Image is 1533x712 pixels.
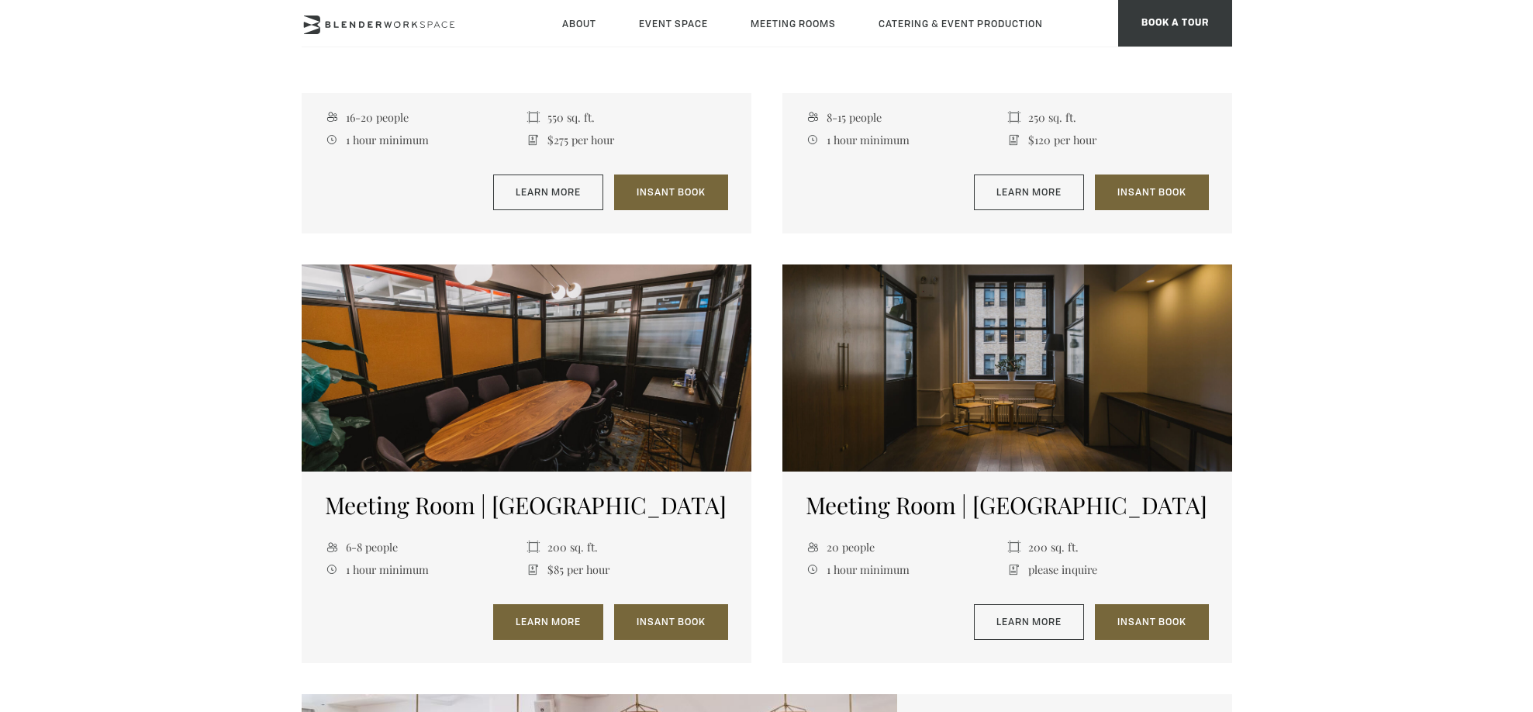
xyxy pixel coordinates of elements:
[806,491,1209,519] h5: Meeting Room | [GEOGRAPHIC_DATA]
[325,491,728,519] h5: Meeting Room | [GEOGRAPHIC_DATA]
[325,129,527,151] li: 1 hour minimum
[527,535,728,558] li: 200 sq. ft.
[325,105,527,128] li: 16-20 people
[806,535,1007,558] li: 20 people
[614,175,728,210] a: Insant Book
[806,105,1007,128] li: 8-15 people
[1095,175,1209,210] a: Insant Book
[806,558,1007,581] li: 1 hour minimum
[493,175,603,210] a: Learn More
[325,535,527,558] li: 6-8 people
[1007,535,1209,558] li: 200 sq. ft.
[1254,513,1533,712] iframe: Chat Widget
[493,604,603,640] a: Learn More
[1007,558,1209,581] li: please inquire
[527,129,728,151] li: $275 per hour
[974,604,1084,640] a: Learn More
[614,604,728,640] a: Insant Book
[527,105,728,128] li: 550 sq. ft.
[1007,129,1209,151] li: $120 per hour
[1095,604,1209,640] a: Insant Book
[806,129,1007,151] li: 1 hour minimum
[974,175,1084,210] a: Learn More
[325,558,527,581] li: 1 hour minimum
[527,558,728,581] li: $85 per hour
[1007,105,1209,128] li: 250 sq. ft.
